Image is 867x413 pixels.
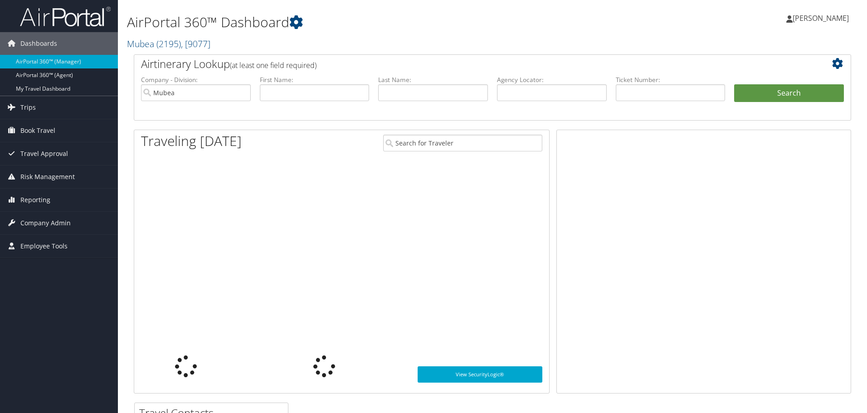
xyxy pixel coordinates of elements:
span: Risk Management [20,165,75,188]
a: Mubea [127,38,210,50]
h1: AirPortal 360™ Dashboard [127,13,614,32]
label: Ticket Number: [616,75,726,84]
label: Last Name: [378,75,488,84]
h1: Traveling [DATE] [141,131,242,151]
a: View SecurityLogic® [418,366,542,383]
label: Company - Division: [141,75,251,84]
a: [PERSON_NAME] [786,5,858,32]
label: First Name: [260,75,370,84]
input: Search for Traveler [383,135,542,151]
label: Agency Locator: [497,75,607,84]
span: ( 2195 ) [156,38,181,50]
span: Employee Tools [20,235,68,258]
span: Reporting [20,189,50,211]
span: [PERSON_NAME] [793,13,849,23]
span: Travel Approval [20,142,68,165]
span: Trips [20,96,36,119]
span: (at least one field required) [230,60,317,70]
span: , [ 9077 ] [181,38,210,50]
span: Book Travel [20,119,55,142]
span: Company Admin [20,212,71,234]
span: Dashboards [20,32,57,55]
button: Search [734,84,844,102]
img: airportal-logo.png [20,6,111,27]
h2: Airtinerary Lookup [141,56,784,72]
